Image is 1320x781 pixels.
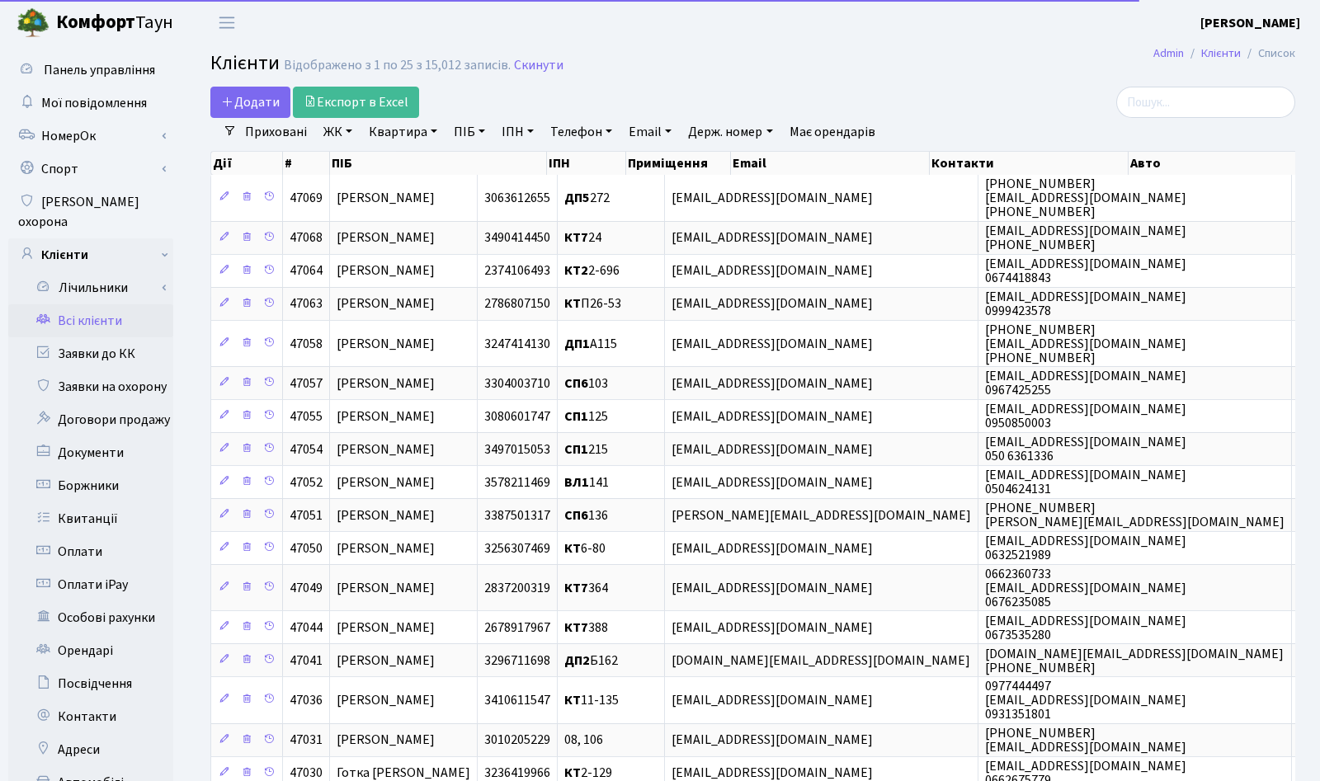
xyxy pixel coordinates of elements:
[206,9,247,36] button: Переключити навігацію
[8,186,173,238] a: [PERSON_NAME] охорона
[564,335,590,353] b: ДП1
[544,118,619,146] a: Телефон
[564,539,581,558] b: КТ
[564,579,608,597] span: 364
[484,579,550,597] span: 2837200319
[238,118,313,146] a: Приховані
[337,295,435,313] span: [PERSON_NAME]
[564,691,619,709] span: 11-135
[564,229,588,247] b: КТ7
[672,506,971,525] span: [PERSON_NAME][EMAIL_ADDRESS][DOMAIN_NAME]
[8,634,173,667] a: Орендарі
[564,652,618,670] span: Б162
[8,502,173,535] a: Квитанції
[484,440,550,459] span: 3497015053
[547,152,627,175] th: ІПН
[290,374,323,393] span: 47057
[447,118,492,146] a: ПІБ
[290,189,323,207] span: 47069
[985,175,1186,221] span: [PHONE_NUMBER] [EMAIL_ADDRESS][DOMAIN_NAME] [PHONE_NUMBER]
[564,652,590,670] b: ДП2
[564,579,588,597] b: КТ7
[484,262,550,280] span: 2374106493
[985,565,1186,611] span: 0662360733 [EMAIL_ADDRESS][DOMAIN_NAME] 0676235085
[8,403,173,436] a: Договори продажу
[564,440,588,459] b: СП1
[564,473,589,492] b: ВЛ1
[1201,45,1241,62] a: Клієнти
[564,407,588,426] b: СП1
[221,93,280,111] span: Додати
[564,189,590,207] b: ДП5
[672,335,873,353] span: [EMAIL_ADDRESS][DOMAIN_NAME]
[8,733,173,766] a: Адреси
[564,506,608,525] span: 136
[290,335,323,353] span: 47058
[337,579,435,597] span: [PERSON_NAME]
[337,374,435,393] span: [PERSON_NAME]
[985,400,1186,432] span: [EMAIL_ADDRESS][DOMAIN_NAME] 0950850003
[564,407,608,426] span: 125
[8,54,173,87] a: Панель управління
[330,152,546,175] th: ПІБ
[495,118,540,146] a: ІПН
[1116,87,1295,118] input: Пошук...
[337,691,435,709] span: [PERSON_NAME]
[626,152,731,175] th: Приміщення
[337,229,435,247] span: [PERSON_NAME]
[484,335,550,353] span: 3247414130
[8,535,173,568] a: Оплати
[337,335,435,353] span: [PERSON_NAME]
[210,87,290,118] a: Додати
[8,370,173,403] a: Заявки на охорону
[290,652,323,670] span: 47041
[985,466,1186,498] span: [EMAIL_ADDRESS][DOMAIN_NAME] 0504624131
[564,335,617,353] span: А115
[731,152,930,175] th: Email
[985,645,1284,677] span: [DOMAIN_NAME][EMAIL_ADDRESS][DOMAIN_NAME] [PHONE_NUMBER]
[985,222,1186,254] span: [EMAIL_ADDRESS][DOMAIN_NAME] [PHONE_NUMBER]
[672,407,873,426] span: [EMAIL_ADDRESS][DOMAIN_NAME]
[564,440,608,459] span: 215
[56,9,173,37] span: Таун
[672,732,873,750] span: [EMAIL_ADDRESS][DOMAIN_NAME]
[484,189,550,207] span: 3063612655
[484,407,550,426] span: 3080601747
[337,473,435,492] span: [PERSON_NAME]
[783,118,882,146] a: Має орендарів
[985,724,1186,756] span: [PHONE_NUMBER] [EMAIL_ADDRESS][DOMAIN_NAME]
[290,691,323,709] span: 47036
[290,506,323,525] span: 47051
[8,700,173,733] a: Контакти
[564,295,621,313] span: П26-53
[8,120,173,153] a: НомерОк
[681,118,779,146] a: Держ. номер
[564,619,588,637] b: КТ7
[56,9,135,35] b: Комфорт
[8,436,173,469] a: Документи
[293,87,419,118] a: Експорт в Excel
[564,262,620,280] span: 2-696
[672,374,873,393] span: [EMAIL_ADDRESS][DOMAIN_NAME]
[337,440,435,459] span: [PERSON_NAME]
[8,568,173,601] a: Оплати iPay
[8,667,173,700] a: Посвідчення
[672,229,873,247] span: [EMAIL_ADDRESS][DOMAIN_NAME]
[484,229,550,247] span: 3490414450
[337,262,435,280] span: [PERSON_NAME]
[622,118,678,146] a: Email
[317,118,359,146] a: ЖК
[41,94,147,112] span: Мої повідомлення
[8,304,173,337] a: Всі клієнти
[290,295,323,313] span: 47063
[564,374,588,393] b: СП6
[484,506,550,525] span: 3387501317
[564,295,581,313] b: КТ
[362,118,444,146] a: Квартира
[8,337,173,370] a: Заявки до КК
[672,579,873,597] span: [EMAIL_ADDRESS][DOMAIN_NAME]
[290,229,323,247] span: 47068
[672,539,873,558] span: [EMAIL_ADDRESS][DOMAIN_NAME]
[484,732,550,750] span: 3010205229
[985,321,1186,367] span: [PHONE_NUMBER] [EMAIL_ADDRESS][DOMAIN_NAME] [PHONE_NUMBER]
